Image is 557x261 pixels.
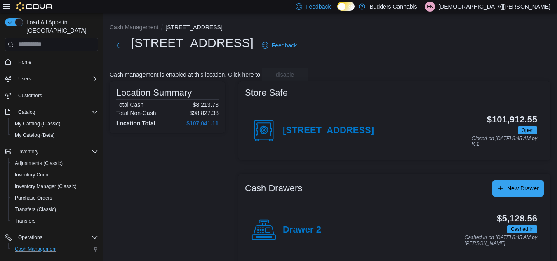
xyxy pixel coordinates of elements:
button: Cash Management [8,243,101,255]
span: Inventory Manager (Classic) [12,181,98,191]
p: Cash management is enabled at this location. Click here to [110,71,260,78]
h3: $101,912.55 [487,115,537,125]
a: Purchase Orders [12,193,56,203]
h6: Total Cash [116,101,143,108]
button: Home [2,56,101,68]
span: Feedback [306,2,331,11]
span: Cash Management [12,244,98,254]
button: Cash Management [110,24,158,31]
span: Transfers (Classic) [12,205,98,214]
button: Users [2,73,101,85]
span: Feedback [272,41,297,49]
span: My Catalog (Classic) [15,120,61,127]
button: Operations [2,232,101,243]
button: Catalog [2,106,101,118]
span: Inventory [18,148,38,155]
button: Inventory Manager (Classic) [8,181,101,192]
h1: [STREET_ADDRESS] [131,35,254,51]
button: [STREET_ADDRESS] [165,24,222,31]
span: Transfers (Classic) [15,206,56,213]
h6: Total Non-Cash [116,110,156,116]
span: Purchase Orders [12,193,98,203]
h3: Cash Drawers [245,183,302,193]
a: Inventory Manager (Classic) [12,181,80,191]
p: $98,827.38 [190,110,219,116]
span: My Catalog (Beta) [15,132,55,139]
button: Purchase Orders [8,192,101,204]
a: My Catalog (Classic) [12,119,64,129]
a: Inventory Count [12,170,53,180]
span: Cash Management [15,246,56,252]
h3: Store Safe [245,88,288,98]
a: Customers [15,91,45,101]
button: Inventory Count [8,169,101,181]
a: Feedback [259,37,300,54]
button: Transfers (Classic) [8,204,101,215]
span: Adjustments (Classic) [15,160,63,167]
span: Cashed In [511,226,533,233]
button: Catalog [15,107,38,117]
span: Open [518,126,537,134]
p: Closed on [DATE] 9:45 AM by K 1 [472,136,537,147]
span: disable [276,71,294,79]
p: [DEMOGRAPHIC_DATA][PERSON_NAME] [438,2,550,12]
p: | [421,2,422,12]
button: Adjustments (Classic) [8,158,101,169]
span: Catalog [18,109,35,115]
span: Inventory Count [15,172,50,178]
button: New Drawer [492,180,544,197]
p: $8,213.73 [193,101,219,108]
span: Open [522,127,533,134]
p: Cashed In on [DATE] 8:45 AM by [PERSON_NAME] [465,235,537,246]
span: Home [15,57,98,67]
h4: $107,041.11 [186,120,219,127]
input: Dark Mode [337,2,355,11]
span: Inventory Count [12,170,98,180]
span: My Catalog (Classic) [12,119,98,129]
span: New Drawer [507,184,539,193]
div: Evan Kostashuk [425,2,435,12]
h4: Location Total [116,120,155,127]
span: Operations [15,233,98,242]
img: Cova [16,2,53,11]
p: Budders Cannabis [369,2,417,12]
span: Home [18,59,31,66]
h4: Drawer 2 [283,225,321,235]
span: Transfers [12,216,98,226]
button: Customers [2,89,101,101]
a: Transfers [12,216,39,226]
a: Home [15,57,35,67]
button: Users [15,74,34,84]
span: Customers [18,92,42,99]
span: Purchase Orders [15,195,52,201]
button: My Catalog (Classic) [8,118,101,129]
a: Adjustments (Classic) [12,158,66,168]
span: Catalog [15,107,98,117]
button: Inventory [2,146,101,158]
span: My Catalog (Beta) [12,130,98,140]
span: Inventory [15,147,98,157]
span: Inventory Manager (Classic) [15,183,77,190]
button: Transfers [8,215,101,227]
h3: Location Summary [116,88,192,98]
h4: [STREET_ADDRESS] [283,125,374,136]
button: Operations [15,233,46,242]
span: Transfers [15,218,35,224]
span: Operations [18,234,42,241]
span: Load All Apps in [GEOGRAPHIC_DATA] [23,18,98,35]
a: My Catalog (Beta) [12,130,58,140]
span: Users [18,75,31,82]
button: Inventory [15,147,42,157]
span: Adjustments (Classic) [12,158,98,168]
span: EK [427,2,433,12]
span: Cashed In [507,225,537,233]
span: Users [15,74,98,84]
nav: An example of EuiBreadcrumbs [110,23,550,33]
h3: $5,128.56 [497,214,537,223]
a: Transfers (Classic) [12,205,59,214]
button: disable [262,68,308,81]
span: Customers [15,90,98,101]
a: Cash Management [12,244,60,254]
button: My Catalog (Beta) [8,129,101,141]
